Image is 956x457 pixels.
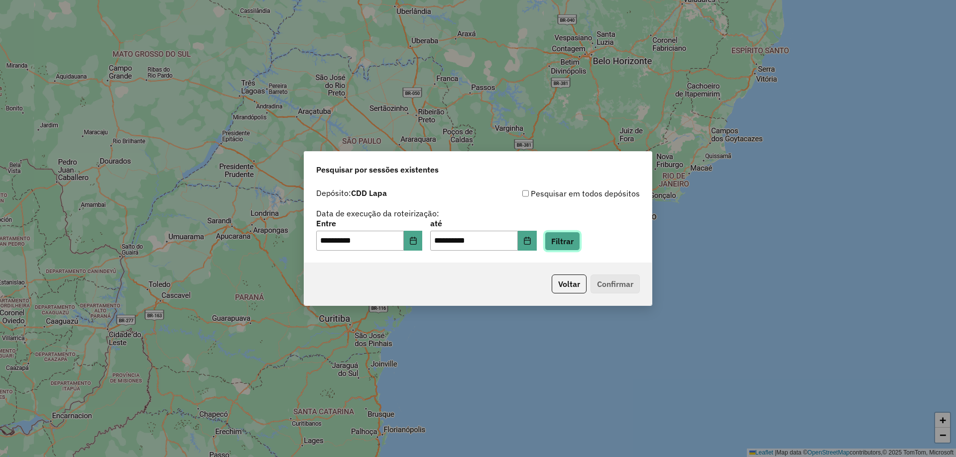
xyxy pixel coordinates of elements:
label: Data de execução da roteirização: [316,207,439,219]
button: Filtrar [545,232,580,251]
button: Voltar [552,274,587,293]
button: Choose Date [518,231,537,251]
label: Depósito: [316,187,387,199]
div: Pesquisar em todos depósitos [478,187,640,199]
span: Pesquisar por sessões existentes [316,164,439,176]
label: até [430,217,536,229]
strong: CDD Lapa [351,188,387,198]
button: Choose Date [404,231,423,251]
label: Entre [316,217,422,229]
